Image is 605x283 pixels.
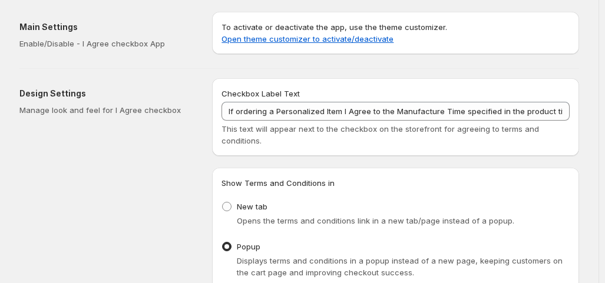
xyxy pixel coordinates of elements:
[221,89,300,98] span: Checkbox Label Text
[237,256,563,277] span: Displays terms and conditions in a popup instead of a new page, keeping customers on the cart pag...
[237,202,267,211] span: New tab
[221,124,539,145] span: This text will appear next to the checkbox on the storefront for agreeing to terms and conditions.
[19,88,193,99] h2: Design Settings
[237,242,260,251] span: Popup
[19,104,193,116] p: Manage look and feel for I Agree checkbox
[237,216,514,225] span: Opens the terms and conditions link in a new tab/page instead of a popup.
[221,21,570,45] p: To activate or deactivate the app, use the theme customizer.
[19,38,193,49] p: Enable/Disable - I Agree checkbox App
[19,21,193,33] h2: Main Settings
[221,34,394,44] a: Open theme customizer to activate/deactivate
[221,178,335,188] span: Show Terms and Conditions in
